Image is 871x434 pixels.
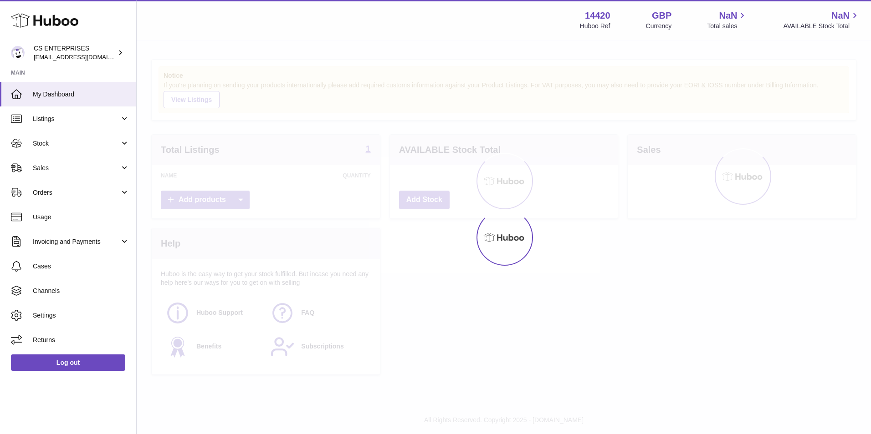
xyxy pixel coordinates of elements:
[33,90,129,99] span: My Dashboard
[34,44,116,61] div: CS ENTERPRISES
[646,22,672,30] div: Currency
[580,22,610,30] div: Huboo Ref
[33,311,129,320] span: Settings
[707,22,748,30] span: Total sales
[33,188,120,197] span: Orders
[11,354,125,371] a: Log out
[34,53,134,61] span: [EMAIL_ADDRESS][DOMAIN_NAME]
[33,237,120,246] span: Invoicing and Payments
[831,10,850,22] span: NaN
[33,115,120,123] span: Listings
[719,10,737,22] span: NaN
[33,139,120,148] span: Stock
[33,262,129,271] span: Cases
[783,10,860,30] a: NaN AVAILABLE Stock Total
[33,164,120,172] span: Sales
[33,336,129,344] span: Returns
[707,10,748,30] a: NaN Total sales
[33,213,129,222] span: Usage
[585,10,610,22] strong: 14420
[11,46,25,60] img: internalAdmin-14420@internal.huboo.com
[652,10,671,22] strong: GBP
[33,287,129,295] span: Channels
[783,22,860,30] span: AVAILABLE Stock Total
